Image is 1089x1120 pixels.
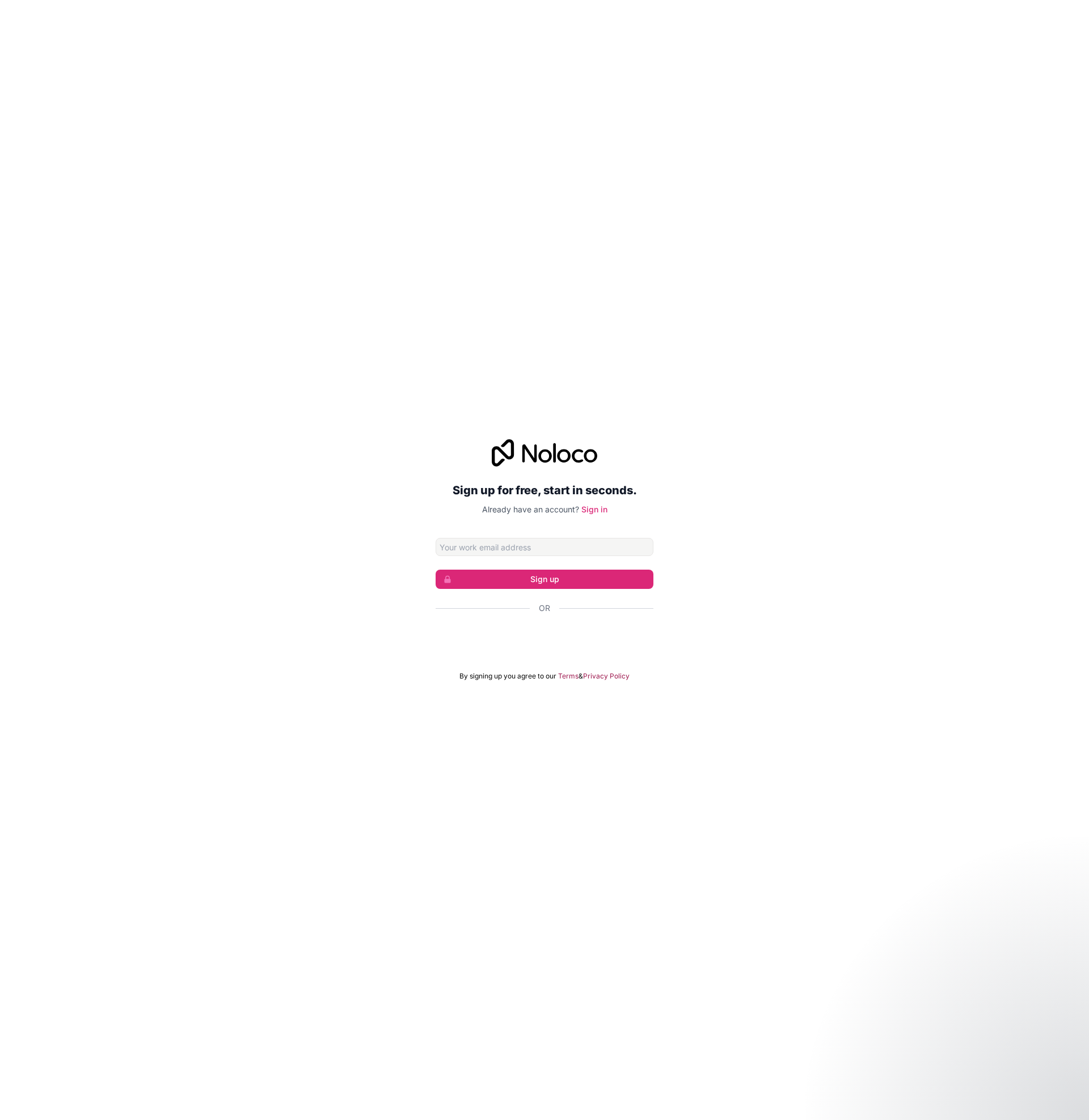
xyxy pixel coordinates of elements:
[583,672,630,681] a: Privacy Policy
[539,603,550,614] span: Or
[558,672,579,681] a: Terms
[482,504,579,514] span: Already have an account?
[436,538,653,556] input: Email address
[430,626,659,651] iframe: Sign in with Google Button
[581,504,607,514] a: Sign in
[436,480,653,500] h2: Sign up for free, start in seconds.
[579,672,583,681] span: &
[436,626,653,651] div: Sign in with Google. Opens in new tab
[436,570,653,589] button: Sign up
[459,672,556,681] span: By signing up you agree to our
[862,1035,1089,1114] iframe: Intercom notifications message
